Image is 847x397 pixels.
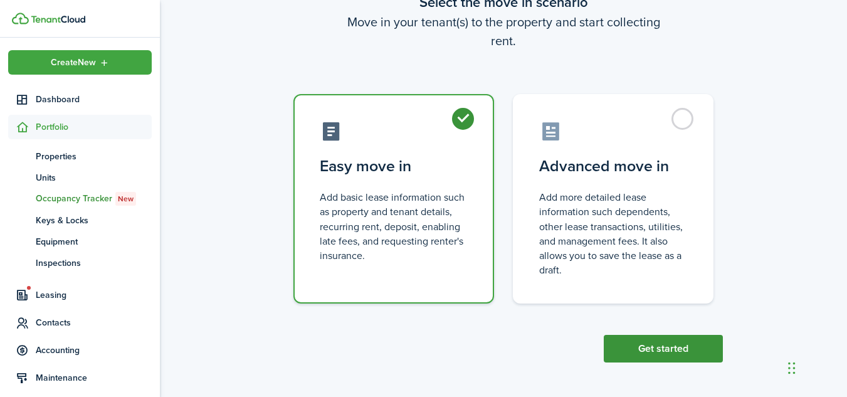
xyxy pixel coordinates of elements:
[788,349,796,387] div: Drag
[8,146,152,167] a: Properties
[539,155,687,177] control-radio-card-title: Advanced move in
[8,209,152,231] a: Keys & Locks
[36,371,152,384] span: Maintenance
[539,190,687,277] control-radio-card-description: Add more detailed lease information such dependents, other lease transactions, utilities, and man...
[320,155,468,177] control-radio-card-title: Easy move in
[36,257,152,270] span: Inspections
[36,93,152,106] span: Dashboard
[36,344,152,357] span: Accounting
[31,16,85,23] img: TenantCloud
[8,252,152,273] a: Inspections
[8,87,152,112] a: Dashboard
[8,231,152,252] a: Equipment
[784,337,847,397] iframe: Chat Widget
[604,335,723,363] button: Get started
[36,316,152,329] span: Contacts
[8,167,152,188] a: Units
[36,192,152,206] span: Occupancy Tracker
[12,13,29,24] img: TenantCloud
[284,13,723,50] wizard-step-header-description: Move in your tenant(s) to the property and start collecting rent.
[36,120,152,134] span: Portfolio
[36,235,152,248] span: Equipment
[36,214,152,227] span: Keys & Locks
[36,288,152,302] span: Leasing
[36,150,152,163] span: Properties
[8,50,152,75] button: Open menu
[51,58,96,67] span: Create New
[8,188,152,209] a: Occupancy TrackerNew
[320,190,468,263] control-radio-card-description: Add basic lease information such as property and tenant details, recurring rent, deposit, enablin...
[36,171,152,184] span: Units
[118,193,134,204] span: New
